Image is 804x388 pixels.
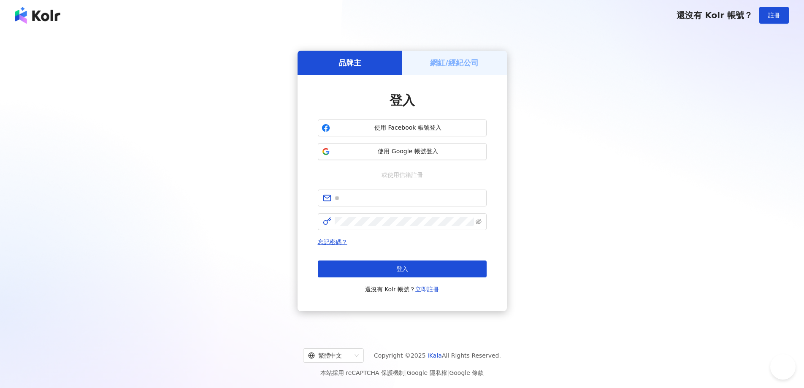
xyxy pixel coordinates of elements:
[415,286,439,293] a: 立即註冊
[390,93,415,108] span: 登入
[770,354,796,380] iframe: Help Scout Beacon - Open
[318,143,487,160] button: 使用 Google 帳號登入
[759,7,789,24] button: 註冊
[15,7,60,24] img: logo
[365,284,439,294] span: 還沒有 Kolr 帳號？
[308,349,351,362] div: 繁體中文
[407,369,447,376] a: Google 隱私權
[396,266,408,272] span: 登入
[374,350,501,361] span: Copyright © 2025 All Rights Reserved.
[768,12,780,19] span: 註冊
[449,369,484,376] a: Google 條款
[447,369,449,376] span: |
[405,369,407,376] span: |
[677,10,753,20] span: 還沒有 Kolr 帳號？
[476,219,482,225] span: eye-invisible
[320,368,484,378] span: 本站採用 reCAPTCHA 保護機制
[428,352,442,359] a: iKala
[376,170,429,179] span: 或使用信箱註冊
[318,119,487,136] button: 使用 Facebook 帳號登入
[333,124,483,132] span: 使用 Facebook 帳號登入
[318,260,487,277] button: 登入
[338,57,361,68] h5: 品牌主
[430,57,479,68] h5: 網紅/經紀公司
[318,239,347,245] a: 忘記密碼？
[333,147,483,156] span: 使用 Google 帳號登入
